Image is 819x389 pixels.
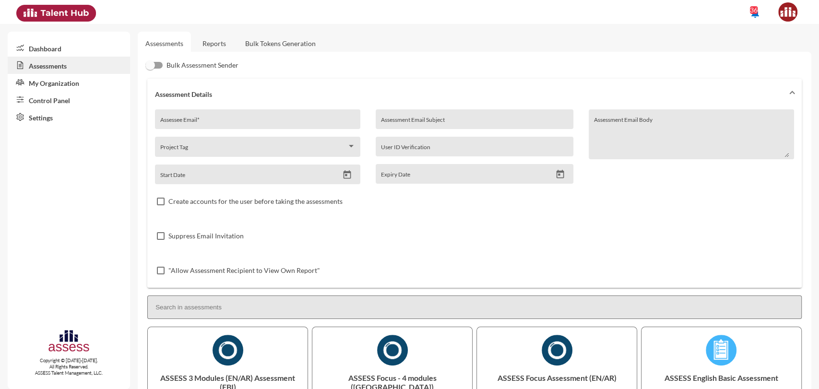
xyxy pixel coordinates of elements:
a: Reports [195,32,234,55]
a: Bulk Tokens Generation [237,32,323,55]
input: Search in assessments [147,295,802,319]
p: Copyright © [DATE]-[DATE]. All Rights Reserved. ASSESS Talent Management, LLC. [8,357,130,376]
mat-expansion-panel-header: Assessment Details [147,79,802,109]
a: Control Panel [8,91,130,108]
a: My Organization [8,74,130,91]
span: Bulk Assessment Sender [166,59,238,71]
a: Dashboard [8,39,130,57]
button: Open calendar [552,169,569,179]
mat-icon: notifications [749,7,761,19]
a: Settings [8,108,130,126]
span: Create accounts for the user before taking the assessments [168,196,343,207]
div: Assessment Details [147,109,802,288]
span: Suppress Email Invitation [168,230,244,242]
img: assesscompany-logo.png [47,329,90,355]
mat-panel-title: Assessment Details [155,90,783,98]
span: "Allow Assessment Recipient to View Own Report" [168,265,320,276]
a: Assessments [145,39,183,47]
button: Open calendar [339,170,356,180]
a: Assessments [8,57,130,74]
div: 36 [750,6,758,14]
